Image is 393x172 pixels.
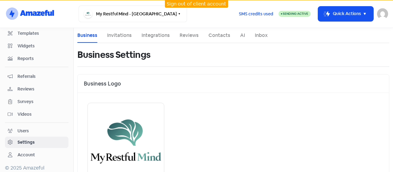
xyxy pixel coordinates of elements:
[18,98,66,105] span: Surveys
[167,1,226,7] a: Sign out of client account
[5,149,68,161] a: Account
[5,164,68,172] div: © 2025 Amazeful
[5,40,68,52] a: Widgets
[5,71,68,82] a: Referrals
[377,8,388,19] img: User
[79,6,187,22] button: My Restful Mind - [GEOGRAPHIC_DATA]
[78,74,389,93] div: Business Logo
[5,96,68,107] a: Surveys
[5,125,68,137] a: Users
[208,32,230,39] a: Contacts
[18,43,66,49] span: Widgets
[240,32,245,39] a: AI
[5,109,68,120] a: Videos
[77,32,97,39] a: Business
[142,32,170,39] a: Integrations
[283,12,308,16] span: Sending Active
[18,128,29,134] div: Users
[5,53,68,64] a: Reports
[18,111,66,118] span: Videos
[5,28,68,39] a: Templates
[234,10,278,17] a: SMS credits used
[5,137,68,148] a: Settings
[18,86,66,92] span: Reviews
[18,55,66,62] span: Reports
[18,152,35,158] div: Account
[318,6,373,21] button: Quick Actions
[77,45,150,65] h1: Business Settings
[18,139,35,146] div: Settings
[278,10,311,18] a: Sending Active
[107,32,132,39] a: Invitations
[5,83,68,95] a: Reviews
[239,11,273,17] span: SMS credits used
[18,73,66,80] span: Referrals
[18,30,66,37] span: Templates
[255,32,268,39] a: Inbox
[180,32,199,39] a: Reviews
